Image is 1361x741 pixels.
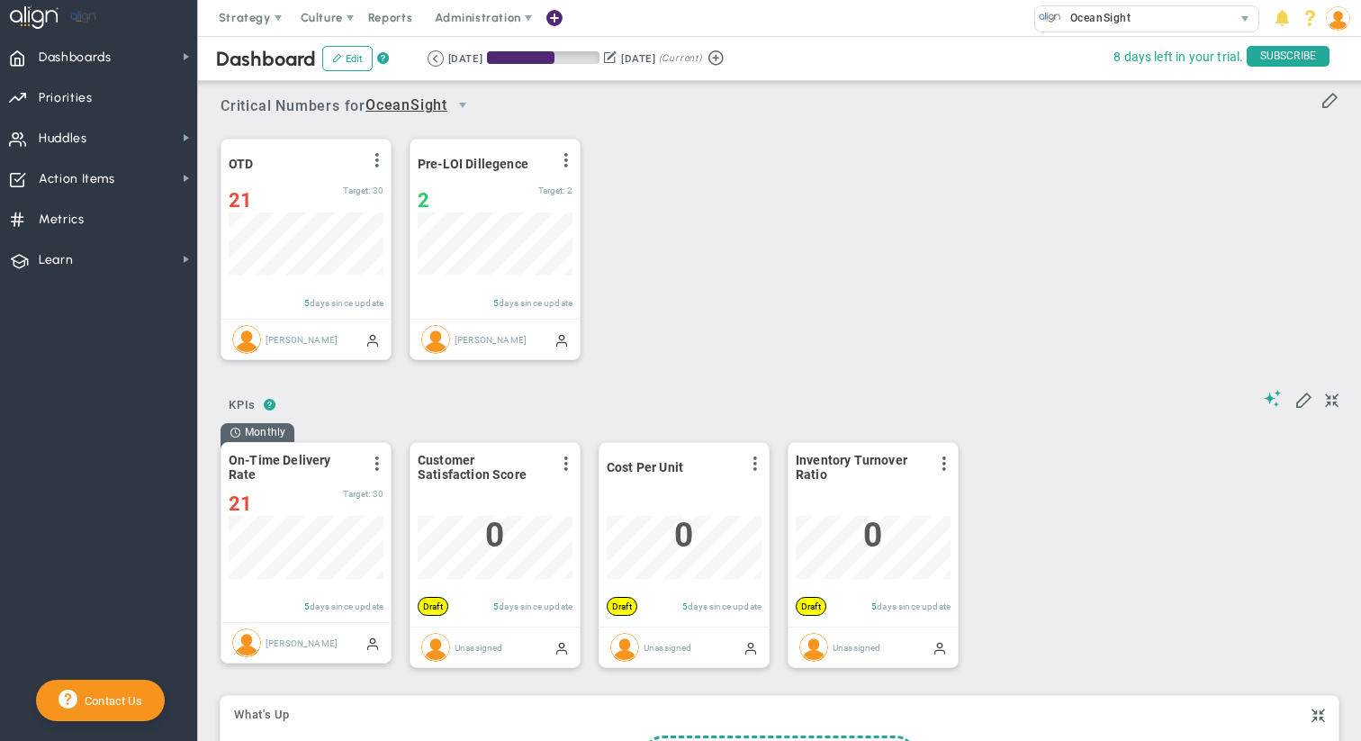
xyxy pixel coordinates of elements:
span: days since update [688,601,762,611]
span: 21 [229,189,252,212]
span: Contact Us [77,694,142,708]
span: SUBSCRIBE [1247,46,1329,67]
span: Customer Satisfaction Score [418,453,548,482]
span: Manually Updated [933,640,947,655]
span: 5 [871,601,877,611]
span: select [447,90,478,121]
span: 30 [373,185,383,195]
span: Learn [39,241,73,279]
span: Target: [538,185,565,195]
span: [PERSON_NAME] [266,334,338,344]
span: Dashboard [216,47,316,71]
span: Unassigned [644,642,692,652]
span: 21 [229,492,252,515]
span: Metrics [39,201,85,239]
span: Huddles [39,120,87,158]
span: [PERSON_NAME] [266,637,338,647]
span: 2 [567,185,572,195]
span: 5 [493,601,499,611]
div: Click to complete the KPI's setup [418,597,448,616]
span: 30 [373,489,383,499]
span: Action Items [39,160,115,198]
div: [DATE] [621,50,655,67]
img: Craig Churchill [232,628,261,657]
span: Unassigned [833,642,881,652]
span: 0 [863,516,882,555]
span: 2 [418,189,429,212]
span: Cost Per Unit [607,460,683,474]
span: On-Time Delivery Rate [229,453,359,482]
span: Manually Updated [554,332,569,347]
span: Pre-LOI Dillegence [418,157,528,171]
span: days since update [310,298,383,308]
span: (Current) [659,50,702,67]
span: Priorities [39,79,93,117]
span: Manually Updated [365,636,380,650]
div: Period Progress: 60% Day 54 of 89 with 35 remaining. [487,51,599,64]
button: What's Up [234,709,290,723]
img: Unassigned [610,633,639,662]
img: Neil Dearing [232,325,261,354]
button: Go to previous period [428,50,444,67]
span: select [1232,6,1258,32]
span: Administration [435,11,520,24]
span: What's Up [234,709,290,721]
span: 5 [304,601,310,611]
span: days since update [499,298,572,308]
span: 0 [485,516,504,555]
span: Unassigned [455,642,503,652]
span: KPIs [221,391,264,420]
span: days since update [499,601,572,611]
button: Edit [322,46,373,71]
div: Click to complete the KPI's setup [607,597,637,616]
span: Edit or Add Critical Numbers [1320,90,1338,108]
span: Manually Updated [365,332,380,347]
span: Culture [301,11,343,24]
span: [PERSON_NAME] [455,334,527,344]
img: Unassigned [421,633,450,662]
span: 8 days left in your trial. [1113,46,1243,68]
span: Manually Updated [554,640,569,655]
img: 204746.Person.photo [1326,6,1350,31]
div: Click to complete the KPI's setup [796,597,826,616]
span: Manually Updated [744,640,758,655]
span: OceanSight [365,95,447,117]
span: Strategy [219,11,271,24]
span: OceanSight [1061,6,1131,30]
span: Inventory Turnover Ratio [796,453,926,482]
span: 5 [493,298,499,308]
span: Critical Numbers for [221,90,482,123]
span: Target: [343,489,370,499]
img: Craig Churchill [421,325,450,354]
button: KPIs [221,391,264,422]
span: days since update [877,601,951,611]
span: Dashboards [39,39,112,77]
img: 32760.Company.photo [1039,6,1061,29]
span: 5 [682,601,688,611]
span: 5 [304,298,310,308]
span: Edit My KPIs [1294,390,1312,408]
span: 0 [674,516,693,555]
img: Unassigned [799,633,828,662]
span: Target: [343,185,370,195]
span: days since update [310,601,383,611]
span: Suggestions (AI Feature) [1264,390,1282,407]
span: OTD [229,157,274,171]
div: [DATE] [448,50,482,67]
